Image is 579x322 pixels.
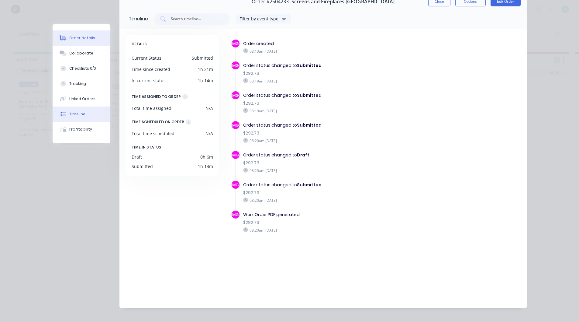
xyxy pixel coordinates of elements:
div: $292.73 [243,160,422,166]
button: Collaborate [53,46,110,61]
div: 08:19am [DATE] [243,78,422,84]
div: 1h 14m [198,77,213,84]
div: Current Status [132,55,161,61]
span: MG [232,93,239,98]
div: 08:20am [DATE] [243,138,422,143]
div: Filter by event type [240,16,280,22]
div: Order details [69,35,95,41]
span: TIME IN STATUS [132,144,161,151]
div: Linked Orders [69,96,95,102]
div: Tracking [69,81,86,86]
div: Collaborate [69,51,93,56]
div: $292.73 [243,190,422,196]
b: Draft [297,152,309,158]
div: 08:13am [DATE] [243,48,422,54]
div: 08:19am [DATE] [243,108,422,114]
div: Order created [243,40,422,47]
div: Checklists 0/0 [69,66,96,71]
div: $292.73 [243,130,422,136]
div: Timeline [129,15,148,23]
div: In current status [132,77,166,84]
div: Submitted [192,55,213,61]
div: N/A [205,105,213,111]
div: 1h 21m [198,66,213,72]
div: Submitted [132,163,153,170]
div: 08:20am [DATE] [243,198,422,203]
button: Filter by event type [236,14,291,23]
input: Search timeline... [170,16,221,22]
b: Submitted [297,122,322,128]
div: Total time assigned [132,105,171,111]
div: Order status changed to [243,152,422,158]
b: Submitted [297,182,322,188]
div: TIME SCHEDULED ON ORDER [132,119,184,125]
span: MG [232,182,239,188]
button: Linked Orders [53,91,110,107]
div: 08:20am [DATE] [243,227,422,233]
div: Total time scheduled [132,130,174,137]
div: Order status changed to [243,182,422,188]
button: Order details [53,30,110,46]
b: Submitted [297,62,322,68]
div: Timeline [69,111,85,117]
button: Checklists 0/0 [53,61,110,76]
div: Order status changed to [243,92,422,99]
span: MG [232,212,239,218]
span: MG [232,41,239,47]
div: Time since created [132,66,170,72]
div: $292.73 [243,219,422,226]
button: Tracking [53,76,110,91]
div: Draft [132,154,142,160]
div: N/A [205,130,213,137]
span: MG [232,152,239,158]
span: DETAILS [132,41,147,47]
div: 08:20am [DATE] [243,168,422,173]
span: MG [232,63,239,68]
div: $292.73 [243,100,422,107]
div: Order status changed to [243,62,422,69]
div: Order status changed to [243,122,422,128]
button: Profitability [53,122,110,137]
div: 0h 6m [200,154,213,160]
b: Submitted [297,92,322,98]
div: 1h 14m [198,163,213,170]
div: Work Order PDF generated [243,212,422,218]
div: Profitability [69,127,92,132]
button: Timeline [53,107,110,122]
div: $292.73 [243,70,422,77]
span: MG [232,122,239,128]
div: TIME ASSIGNED TO ORDER [132,93,181,100]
